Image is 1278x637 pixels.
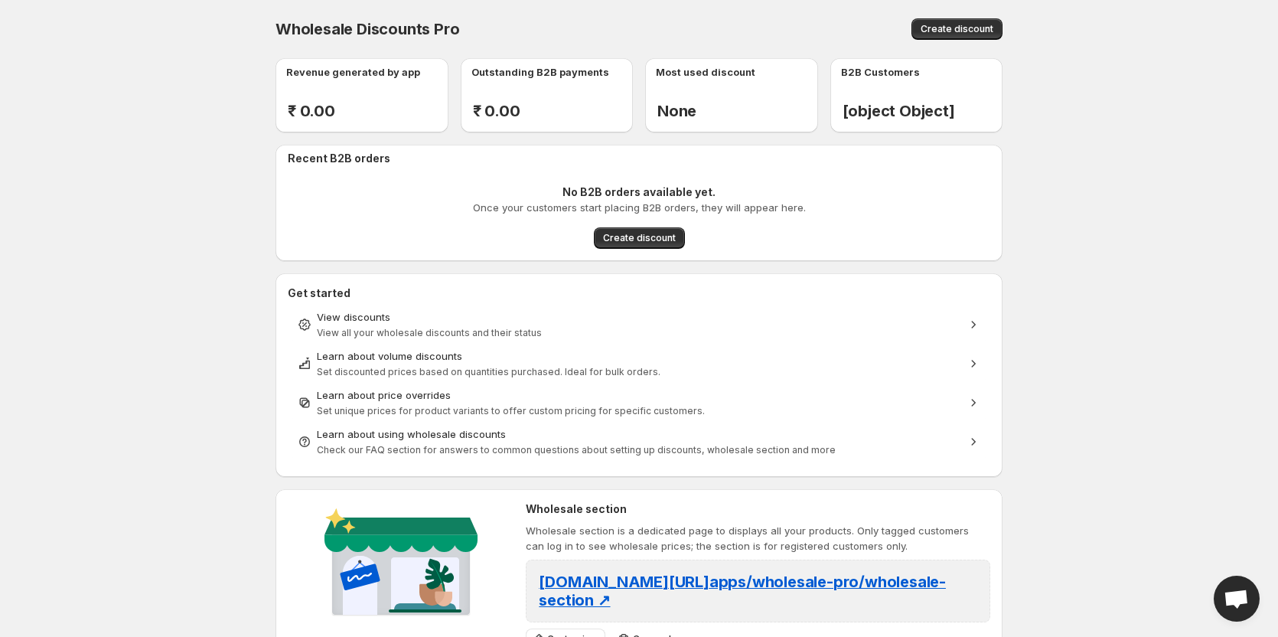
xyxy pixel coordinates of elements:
div: Learn about using wholesale discounts [317,426,961,442]
h2: [object Object] [843,102,1003,120]
p: Revenue generated by app [286,64,420,80]
div: Learn about price overrides [317,387,961,403]
p: No B2B orders available yet. [562,185,716,200]
h2: ₹ 0.00 [288,102,448,120]
p: Most used discount [656,64,755,80]
h2: Recent B2B orders [288,151,996,166]
h2: None [657,102,818,120]
p: B2B Customers [841,64,920,80]
span: Create discount [603,232,676,244]
button: Create discount [594,227,685,249]
span: Wholesale Discounts Pro [275,20,459,38]
span: Set discounted prices based on quantities purchased. Ideal for bulk orders. [317,366,660,377]
h2: Wholesale section [526,501,990,517]
a: [DOMAIN_NAME][URL]apps/wholesale-pro/wholesale-section ↗ [539,577,946,608]
span: Create discount [921,23,993,35]
span: Check our FAQ section for answers to common questions about setting up discounts, wholesale secti... [317,444,836,456]
img: Wholesale section [318,501,484,629]
div: View discounts [317,309,961,325]
button: Create discount [911,18,1003,40]
span: View all your wholesale discounts and their status [317,327,542,338]
p: Wholesale section is a dedicated page to displays all your products. Only tagged customers can lo... [526,523,990,554]
span: Set unique prices for product variants to offer custom pricing for specific customers. [317,405,705,416]
h2: Get started [288,286,990,301]
span: [DOMAIN_NAME][URL] apps/wholesale-pro/wholesale-section ↗ [539,573,946,609]
h2: ₹ 0.00 [473,102,634,120]
p: Outstanding B2B payments [471,64,609,80]
div: Learn about volume discounts [317,348,961,364]
div: Open chat [1214,576,1260,622]
p: Once your customers start placing B2B orders, they will appear here. [473,200,806,215]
